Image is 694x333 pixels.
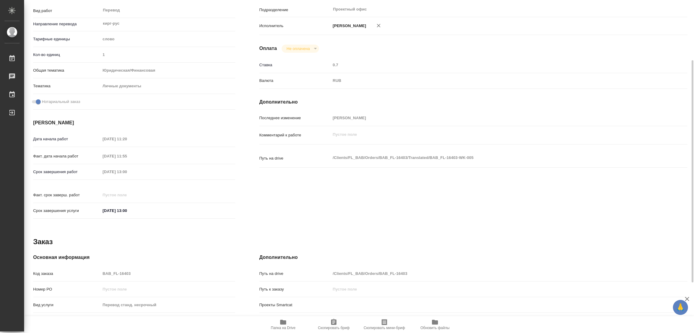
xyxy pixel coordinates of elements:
[259,271,331,277] p: Путь на drive
[331,61,652,69] input: Пустое поле
[101,206,153,215] input: ✎ Введи что-нибудь
[33,52,101,58] p: Кол-во единиц
[271,326,295,330] span: Папка на Drive
[282,45,319,53] div: Не оплачена
[259,254,687,261] h4: Дополнительно
[331,285,652,294] input: Пустое поле
[410,316,460,333] button: Обновить файлы
[331,76,652,86] div: RUB
[285,46,311,51] button: Не оплачена
[259,62,331,68] p: Ставка
[259,23,331,29] p: Исполнитель
[33,302,101,308] p: Вид услуги
[42,99,80,105] span: Нотариальный заказ
[101,300,235,309] input: Пустое поле
[101,81,235,91] div: Личные документы
[359,316,410,333] button: Скопировать мини-бриф
[331,114,652,122] input: Пустое поле
[259,302,331,308] p: Проекты Smartcat
[420,326,450,330] span: Обновить файлы
[259,98,687,106] h4: Дополнительно
[101,191,153,199] input: Пустое поле
[258,316,308,333] button: Папка на Drive
[33,8,101,14] p: Вид работ
[259,45,277,52] h4: Оплата
[331,153,652,163] textarea: /Clients/FL_BAB/Orders/BAB_FL-16403/Translated/BAB_FL-16403-WK-005
[101,167,153,176] input: Пустое поле
[33,21,101,27] p: Направление перевода
[33,36,101,42] p: Тарифные единицы
[101,152,153,160] input: Пустое поле
[675,301,686,314] span: 🙏
[101,135,153,143] input: Пустое поле
[33,169,101,175] p: Срок завершения работ
[101,285,235,294] input: Пустое поле
[33,153,101,159] p: Факт. дата начала работ
[318,326,349,330] span: Скопировать бриф
[673,300,688,315] button: 🙏
[259,78,331,84] p: Валюта
[33,237,53,247] h2: Заказ
[331,23,366,29] p: [PERSON_NAME]
[33,136,101,142] p: Дата начала работ
[372,19,385,32] button: Удалить исполнителя
[259,132,331,138] p: Комментарий к работе
[308,316,359,333] button: Скопировать бриф
[259,155,331,161] p: Путь на drive
[364,326,405,330] span: Скопировать мини-бриф
[101,50,235,59] input: Пустое поле
[33,271,101,277] p: Код заказа
[33,67,101,73] p: Общая тематика
[33,208,101,214] p: Срок завершения услуги
[33,286,101,292] p: Номер РО
[33,254,235,261] h4: Основная информация
[101,34,235,44] div: слово
[33,119,235,126] h4: [PERSON_NAME]
[259,115,331,121] p: Последнее изменение
[33,192,101,198] p: Факт. срок заверш. работ
[33,83,101,89] p: Тематика
[259,286,331,292] p: Путь к заказу
[101,65,235,76] div: Юридическая/Финансовая
[331,269,652,278] input: Пустое поле
[101,269,235,278] input: Пустое поле
[259,7,331,13] p: Подразделение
